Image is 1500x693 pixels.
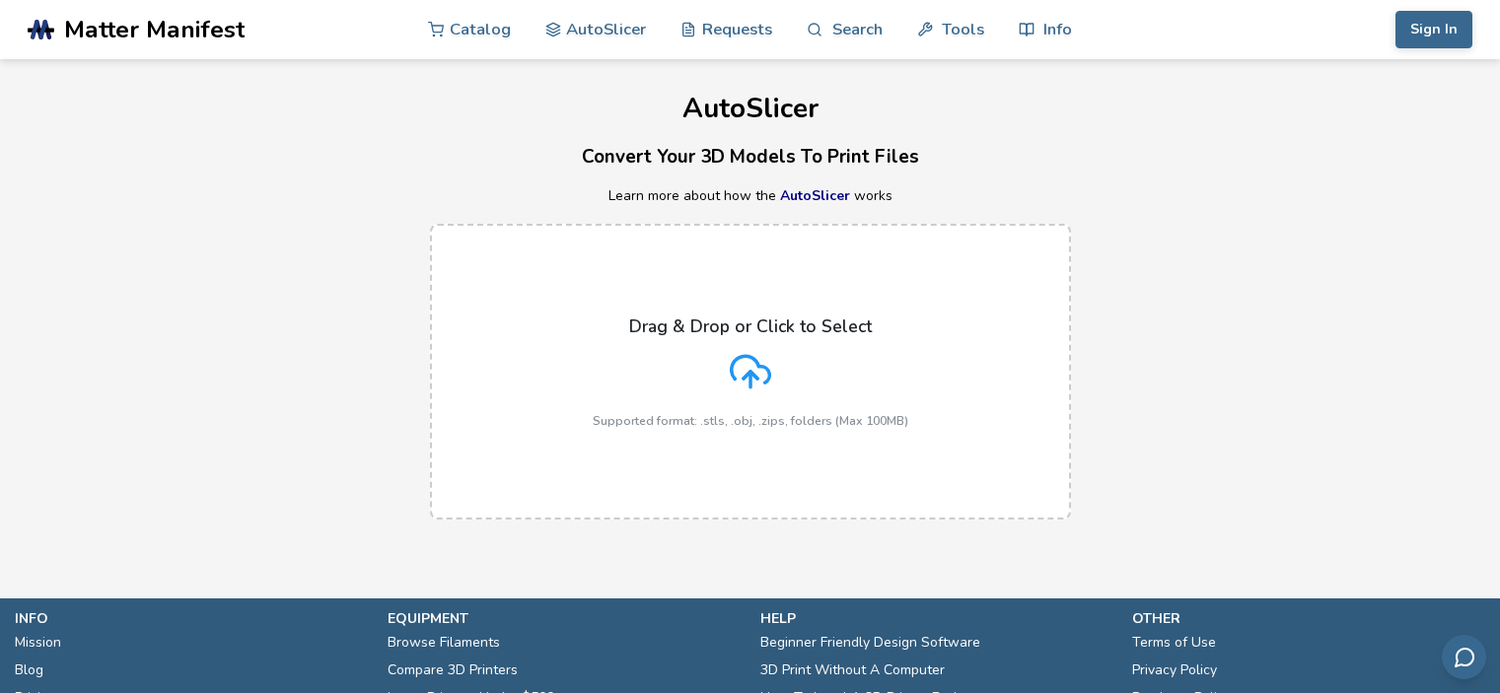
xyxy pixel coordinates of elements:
[1132,629,1216,657] a: Terms of Use
[629,316,872,336] p: Drag & Drop or Click to Select
[1442,635,1486,679] button: Send feedback via email
[760,608,1113,629] p: help
[760,657,945,684] a: 3D Print Without A Computer
[15,629,61,657] a: Mission
[388,629,500,657] a: Browse Filaments
[593,414,908,428] p: Supported format: .stls, .obj, .zips, folders (Max 100MB)
[64,16,245,43] span: Matter Manifest
[388,608,741,629] p: equipment
[760,629,980,657] a: Beginner Friendly Design Software
[1132,608,1485,629] p: other
[388,657,518,684] a: Compare 3D Printers
[15,608,368,629] p: info
[15,657,43,684] a: Blog
[1395,11,1472,48] button: Sign In
[1132,657,1217,684] a: Privacy Policy
[780,186,850,205] a: AutoSlicer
